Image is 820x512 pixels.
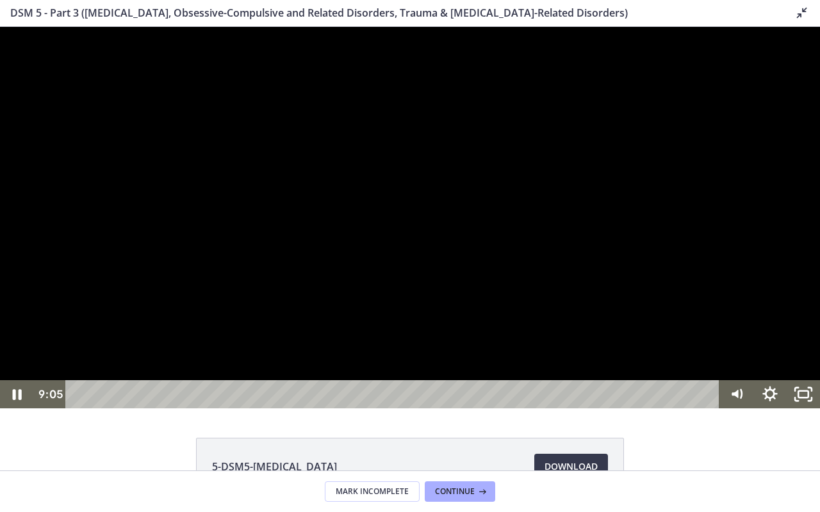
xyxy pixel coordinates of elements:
button: Mark Incomplete [325,481,420,502]
span: 5-DSM5-[MEDICAL_DATA] [212,459,337,474]
button: Show settings menu [753,353,787,381]
button: Mute [720,353,753,381]
a: Download [534,454,608,479]
span: Download [545,459,598,474]
h3: DSM 5 - Part 3 ([MEDICAL_DATA], Obsessive-Compulsive and Related Disorders, Trauma & [MEDICAL_DAT... [10,5,774,20]
div: Playbar [78,353,712,381]
button: Continue [425,481,495,502]
span: Mark Incomplete [336,486,409,497]
span: Continue [435,486,475,497]
button: Unfullscreen [787,353,820,381]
